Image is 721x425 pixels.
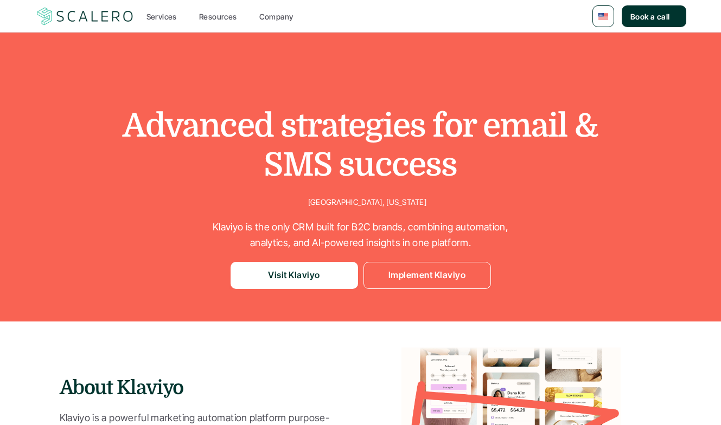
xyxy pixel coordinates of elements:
[60,375,361,402] h3: About Klaviyo
[231,262,358,289] a: Visit Klaviyo
[90,106,632,184] h1: Advanced strategies for email & SMS success
[199,11,237,22] p: Resources
[308,195,426,209] p: [GEOGRAPHIC_DATA], [US_STATE]
[363,262,491,289] a: Implement Klaviyo
[198,220,524,251] p: Klaviyo is the only CRM built for B2C brands, combining automation, analytics, and AI-powered ins...
[268,268,320,282] p: Visit Klaviyo
[146,11,177,22] p: Services
[630,11,670,22] p: Book a call
[259,11,293,22] p: Company
[388,268,465,282] p: Implement Klaviyo
[35,6,135,27] img: Scalero company logotype
[35,7,135,26] a: Scalero company logotype
[622,5,686,27] a: Book a call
